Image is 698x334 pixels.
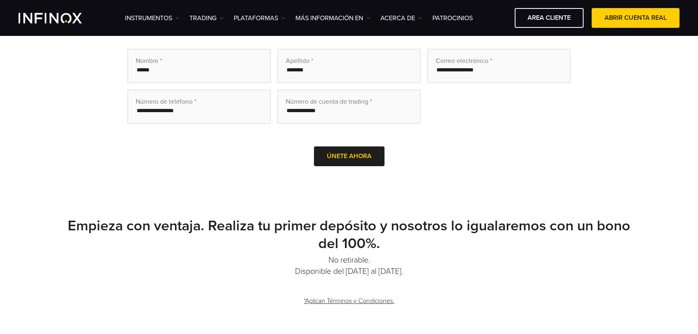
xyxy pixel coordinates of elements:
[515,8,584,28] a: AREA CLIENTE
[327,152,372,160] span: Únete ahora
[125,13,179,23] a: Instrumentos
[68,217,630,252] strong: Empieza con ventaja. Realiza tu primer depósito y nosotros lo igualaremos con un bono del 100%.
[380,13,422,23] a: ACERCA DE
[67,255,631,277] p: No retirable. Disponible del [DATE] al [DATE].
[295,13,370,23] a: Más información en
[234,13,285,23] a: PLATAFORMAS
[189,13,224,23] a: TRADING
[303,291,395,311] a: *Aplican Términos y Condiciones.
[592,8,679,28] a: ABRIR CUENTA REAL
[314,146,384,166] button: Únete ahora
[19,13,101,23] a: INFINOX Logo
[432,13,473,23] a: Patrocinios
